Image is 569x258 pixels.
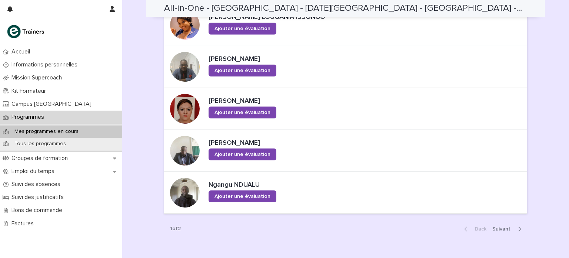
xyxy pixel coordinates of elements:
[9,88,52,95] p: Kit Formateur
[209,65,276,76] a: Ajouter une évaluation
[164,172,527,214] a: Ngangu NDUALUAjouter une évaluation
[209,181,327,189] p: Ngangu NDUALU
[6,24,47,39] img: K0CqGN7SDeD6s4JG8KQk
[9,74,68,81] p: Mission Supercoach
[214,194,270,199] span: Ajouter une évaluation
[209,148,276,160] a: Ajouter une évaluation
[164,46,527,88] a: [PERSON_NAME]Ajouter une évaluation
[9,220,40,227] p: Factures
[9,61,83,68] p: Informations personnelles
[214,26,270,31] span: Ajouter une évaluation
[209,55,328,63] p: [PERSON_NAME]
[214,68,270,73] span: Ajouter une évaluation
[164,4,527,46] a: [PERSON_NAME] LOUGANIA ISSONGOAjouter une évaluation
[214,110,270,115] span: Ajouter une évaluation
[209,23,276,35] a: Ajouter une évaluation
[9,155,74,162] p: Groupes de formation
[470,226,486,232] span: Back
[9,128,84,135] p: Mes programmes en cours
[9,101,97,108] p: Campus [GEOGRAPHIC_DATA]
[164,3,524,14] h2: All-in-One - [GEOGRAPHIC_DATA] - [DATE][GEOGRAPHIC_DATA] - [GEOGRAPHIC_DATA] - [GEOGRAPHIC_DATA] ...
[9,181,66,188] p: Suivi des absences
[164,130,527,172] a: [PERSON_NAME]Ajouter une évaluation
[458,226,489,232] button: Back
[9,141,72,147] p: Tous les programmes
[9,194,70,201] p: Suivi des justificatifs
[214,152,270,157] span: Ajouter une évaluation
[489,226,527,232] button: Next
[209,139,328,147] p: [PERSON_NAME]
[164,88,527,130] a: [PERSON_NAME]Ajouter une évaluation
[209,190,276,202] a: Ajouter une évaluation
[9,48,36,55] p: Accueil
[164,220,187,238] p: 1 of 2
[209,97,328,105] p: [PERSON_NAME]
[492,226,515,232] span: Next
[209,13,393,22] p: [PERSON_NAME] LOUGANIA ISSONGO
[9,207,68,214] p: Bons de commande
[9,114,50,121] p: Programmes
[209,107,276,118] a: Ajouter une évaluation
[9,168,60,175] p: Emploi du temps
